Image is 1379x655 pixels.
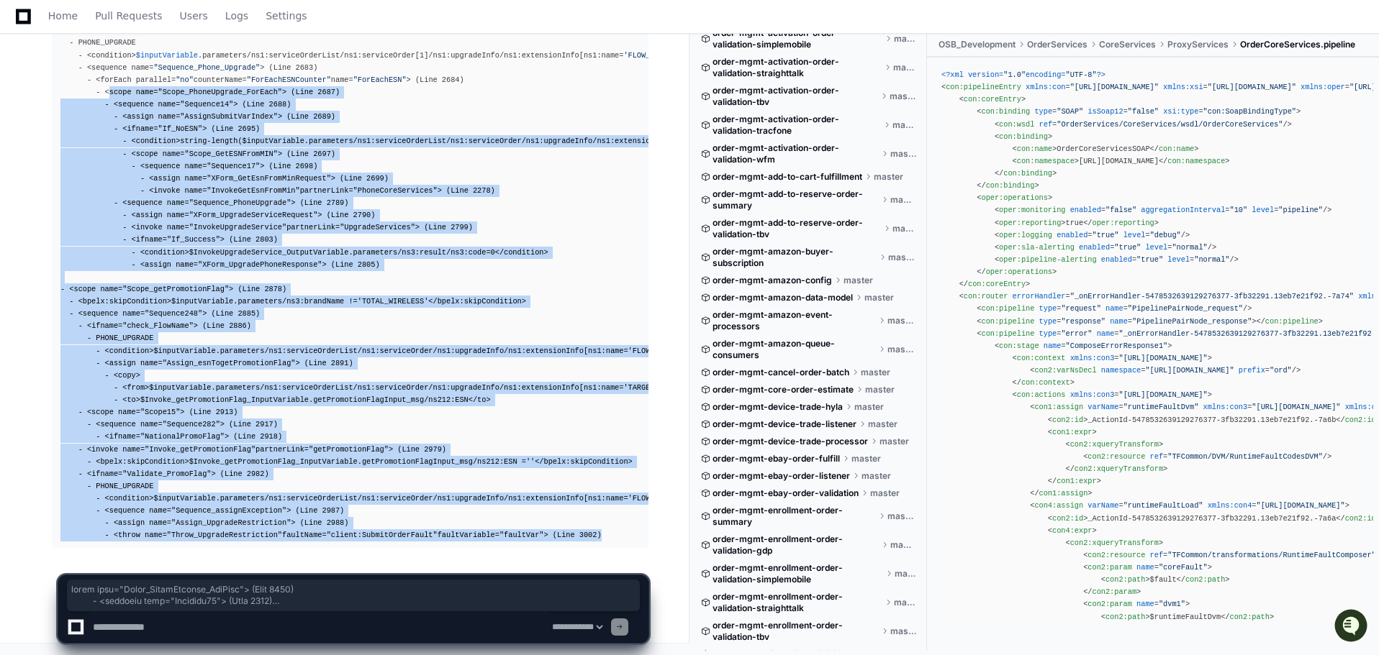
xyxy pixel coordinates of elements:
[1048,513,1088,522] span: < >
[999,132,1048,140] span: con:binding
[153,63,260,72] span: "Sequence_Phone_Upgrade"
[999,242,1075,251] span: oper:sla-alerting
[986,267,1052,276] span: oper:operations
[153,347,215,355] span: $inputVariable
[713,309,876,332] span: order-mgmt-amazon-event-processors
[1027,39,1088,50] span: OrderServices
[526,457,535,466] span: ''
[1048,415,1088,423] span: < >
[48,12,78,20] span: Home
[1003,70,1026,79] span: "1.0"
[713,338,876,361] span: order-mgmt-amazon-queue-consumers
[185,150,278,158] span: "Scope_GetESNFromMIN"
[1017,390,1066,399] span: con:actions
[865,384,895,395] span: master
[1052,427,1092,436] span: con1:expr
[1066,538,1164,546] span: < >
[1013,390,1212,399] span: < = >
[977,316,1256,325] span: < = = >
[145,309,202,318] span: "Sequence248"
[1145,366,1234,375] span: "[URL][DOMAIN_NAME]"
[713,367,849,378] span: order-mgmt-cancel-order-batch
[628,494,677,503] span: 'FLOW_NAME'
[1128,107,1159,116] span: "false"
[1252,403,1340,411] span: "[URL][DOMAIN_NAME]"
[999,230,1052,239] span: oper:logging
[999,206,1065,214] span: oper:monitoring
[713,292,853,303] span: order-mgmt-amazon-data-model
[1118,353,1207,362] span: "[URL][DOMAIN_NAME]"
[977,267,1057,276] span: </ >
[1070,538,1159,546] span: con2:xqueryTransform
[890,148,916,160] span: master
[977,193,1052,202] span: < >
[1066,341,1168,349] span: "ComposeErrorResponse1"
[890,539,916,551] span: master
[358,297,429,306] span: 'TOTAL_WIRELESS'
[623,383,677,392] span: 'TARGET_ESN'
[1048,526,1097,534] span: < >
[1039,304,1057,313] span: type
[1034,366,1096,375] span: con2:varNsDecl
[874,171,903,183] span: master
[145,445,256,454] span: "Invoke_getPromotionFlag"
[1239,366,1265,375] span: prefix
[1030,366,1301,375] span: < = = />
[713,384,854,395] span: order-mgmt-core-order-estimate
[941,70,1106,79] span: <?xml version= encoding= ?>
[713,401,843,413] span: order-mgmt-device-trade-hyla
[1048,427,1097,436] span: < >
[1093,230,1119,239] span: "true"
[136,51,198,60] span: $inputVariable
[1203,403,1248,411] span: xmlns:con3
[223,154,262,171] button: See all
[327,531,438,539] span: "client:SubmitOrderFault"
[189,211,318,219] span: "XForm_UpgradeServiceRequest"
[189,457,358,466] span: $Invoke_getPromotionFlag_InputVariable
[844,275,873,286] span: master
[713,505,876,528] span: order-mgmt-enrollment-order-summary
[1203,107,1296,116] span: "con:SoapBindingType"
[180,12,208,20] span: Users
[893,62,916,73] span: master
[868,418,898,430] span: master
[1163,107,1198,116] span: xsi:type
[149,383,211,392] span: $inputVariable
[245,111,262,129] button: Start new chat
[167,235,220,244] span: "If_Success"
[1048,477,1101,485] span: </ >
[171,518,291,527] span: "Assign_UpgradeRestriction"
[959,95,1026,104] span: < >
[14,179,37,202] img: Sivanandan EM
[888,252,916,263] span: master
[1167,255,1190,263] span: level
[45,193,117,204] span: [PERSON_NAME]
[713,275,832,286] span: order-mgmt-amazon-config
[1278,206,1323,214] span: "pipeline"
[1057,119,1283,128] span: "OrderServices/CoreServices/wsdl/OrderCoreServices"
[977,107,1301,116] span: < = = = >
[14,58,262,81] div: Welcome
[14,157,96,168] div: Past conversations
[1167,156,1225,165] span: con:namespace
[1257,316,1323,325] span: </ >
[999,218,1061,226] span: oper:reporting
[1136,255,1163,263] span: "true"
[959,280,1031,288] span: </ >
[1101,366,1141,375] span: namespace
[1088,452,1145,460] span: con2:resource
[1301,83,1345,91] span: xmlns:oper
[1044,341,1062,349] span: name
[309,445,389,454] span: "getPromotionFlag"
[91,470,100,478] span: if
[870,487,900,499] span: master
[995,230,1190,239] span: < = = />
[1061,316,1106,325] span: "response"
[140,432,225,441] span: "NationalPromoFlag"
[890,194,916,206] span: master
[1114,242,1141,251] span: "true"
[981,304,1034,313] span: con:pipeline
[143,225,174,236] span: Pylon
[713,533,879,556] span: order-mgmt-enrollment-order-validation-gdp
[977,304,1252,313] span: < = = />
